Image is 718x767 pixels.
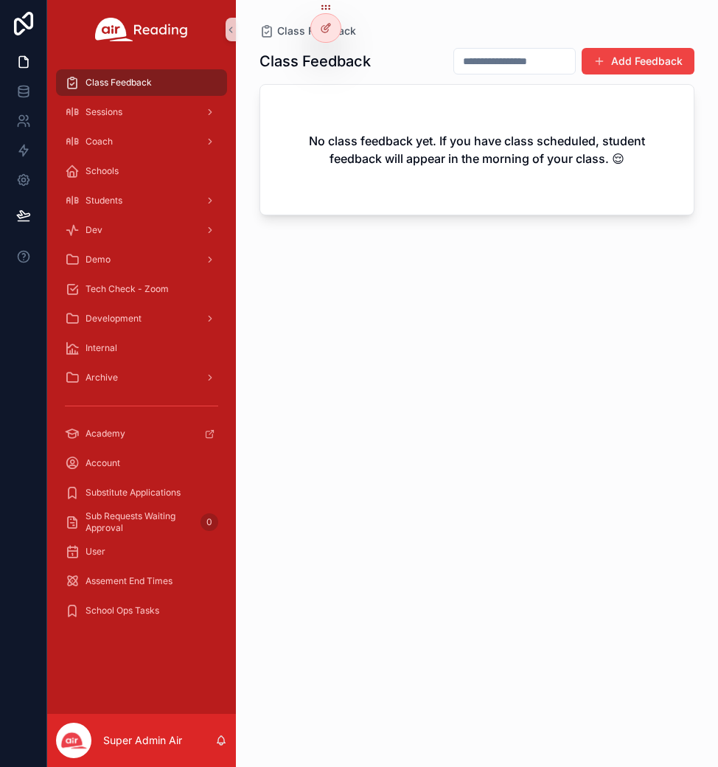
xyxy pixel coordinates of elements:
div: 0 [201,513,218,531]
span: Assement End Times [86,575,172,587]
span: Class Feedback [86,77,152,88]
span: Schools [86,165,119,177]
a: School Ops Tasks [56,597,227,624]
img: App logo [95,18,188,41]
span: Account [86,457,120,469]
span: Class Feedback [277,24,356,38]
span: Students [86,195,122,206]
a: Account [56,450,227,476]
a: Class Feedback [259,24,356,38]
span: Tech Check - Zoom [86,283,169,295]
span: Archive [86,372,118,383]
a: Archive [56,364,227,391]
span: Sub Requests Waiting Approval [86,510,195,534]
a: Academy [56,420,227,447]
span: School Ops Tasks [86,605,159,617]
span: Sessions [86,106,122,118]
p: Super Admin Air [103,733,182,748]
a: Students [56,187,227,214]
a: User [56,538,227,565]
span: Development [86,313,142,324]
span: Substitute Applications [86,487,181,499]
a: Schools [56,158,227,184]
a: Development [56,305,227,332]
span: Dev [86,224,102,236]
span: Academy [86,428,125,440]
a: Tech Check - Zoom [56,276,227,302]
a: Sessions [56,99,227,125]
span: User [86,546,105,558]
a: Sub Requests Waiting Approval0 [56,509,227,535]
a: Dev [56,217,227,243]
a: Assement End Times [56,568,227,594]
a: Internal [56,335,227,361]
span: Demo [86,254,111,265]
button: Add Feedback [582,48,694,74]
h2: No class feedback yet. If you have class scheduled, student feedback will appear in the morning o... [307,132,646,167]
a: Class Feedback [56,69,227,96]
span: Internal [86,342,117,354]
span: Coach [86,136,113,147]
a: Substitute Applications [56,479,227,506]
a: Demo [56,246,227,273]
a: Coach [56,128,227,155]
h1: Class Feedback [259,51,371,72]
div: scrollable content [47,59,236,643]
